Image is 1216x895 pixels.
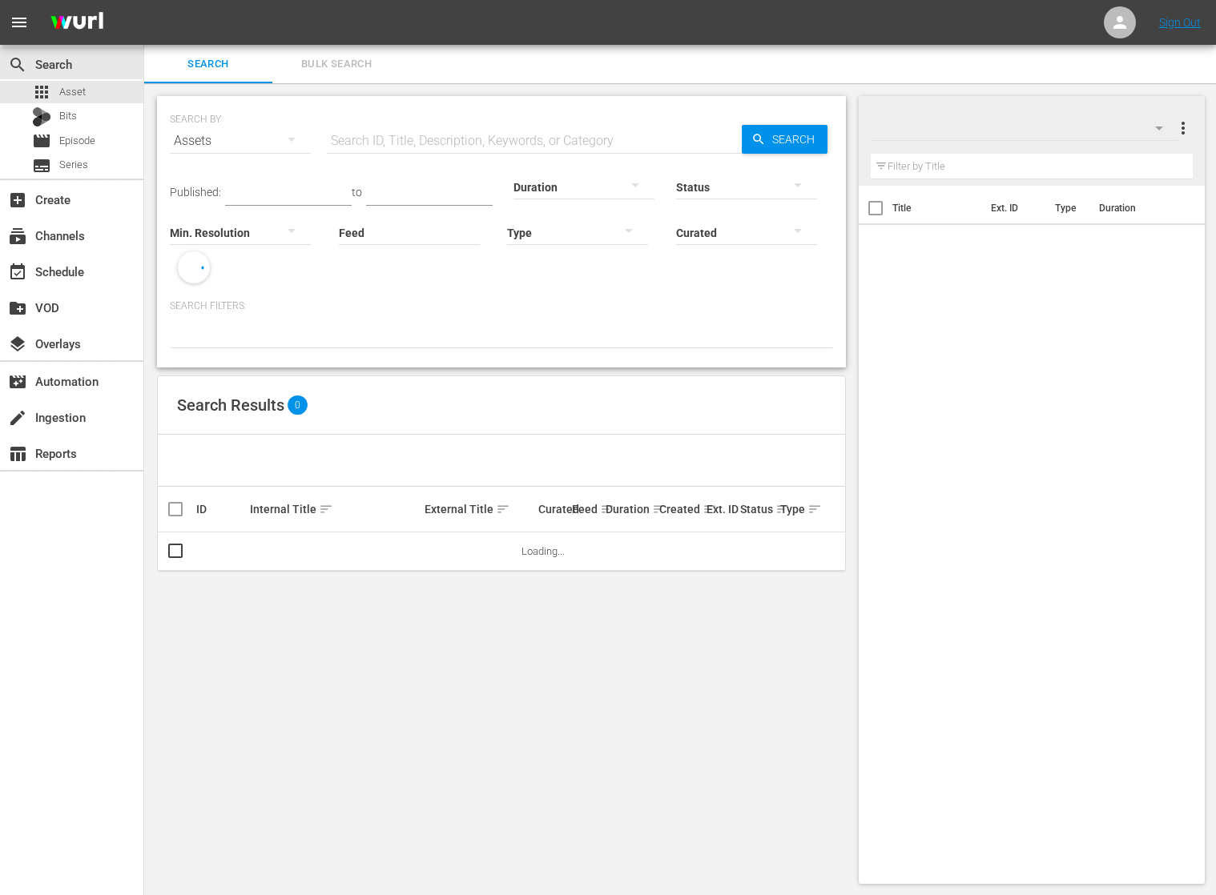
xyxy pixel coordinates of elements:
a: Sign Out [1159,16,1201,29]
span: sort [319,502,333,516]
span: sort [652,502,666,516]
span: Search [154,55,263,74]
span: Schedule [8,263,27,282]
span: Bits [59,108,77,124]
div: Internal Title [250,500,420,519]
span: sort [703,502,717,516]
span: to [352,186,362,199]
th: Duration [1089,186,1186,231]
div: Duration [606,500,654,519]
span: more_vert [1174,118,1193,138]
div: Ext. ID [707,503,735,516]
span: Asset [32,82,51,102]
th: Type [1045,186,1089,231]
span: sort [496,502,510,516]
div: Assets [170,118,311,163]
span: Ingestion [8,408,27,427]
span: Episode [32,131,51,151]
div: ID [196,503,245,516]
button: more_vert [1174,109,1193,147]
span: sort [775,502,790,516]
p: Search Filters: [170,299,833,313]
img: ans4CAIJ8jUAAAAAAAAAAAAAAAAAAAAAAAAgQb4GAAAAAAAAAAAAAAAAAAAAAAAAJMjXAAAAAAAAAAAAAAAAAAAAAAAAgAT5G... [38,4,115,42]
div: Curated [538,503,567,516]
span: Series [59,157,88,173]
div: Bits [32,107,51,126]
span: Search [8,55,27,74]
span: Asset [59,84,86,100]
span: Series [32,156,51,175]
div: External Title [425,500,534,519]
div: Type [780,500,803,519]
span: Published: [170,186,221,199]
span: Search [766,125,827,154]
span: Channels [8,227,27,246]
div: Feed [572,500,601,519]
span: 0 [288,395,308,415]
div: Created [659,500,702,519]
span: Automation [8,372,27,391]
span: Create [8,191,27,210]
span: menu [10,13,29,32]
span: Episode [59,133,95,149]
div: Status [740,500,775,519]
span: Overlays [8,335,27,354]
span: Reports [8,444,27,464]
span: Bulk Search [282,55,391,74]
span: sort [600,502,614,516]
span: VOD [8,299,27,318]
th: Ext. ID [981,186,1045,231]
th: Title [892,186,981,231]
button: Search [742,125,827,154]
span: Search Results [177,395,284,415]
span: Loading... [521,545,565,557]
